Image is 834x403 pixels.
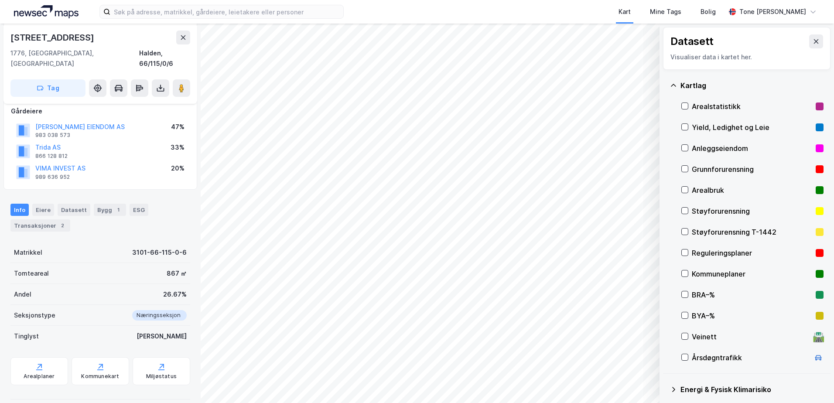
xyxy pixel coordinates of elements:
[692,248,812,258] div: Reguleringsplaner
[739,7,806,17] div: Tone [PERSON_NAME]
[670,52,823,62] div: Visualiser data i kartet her.
[81,373,119,380] div: Kommunekart
[137,331,187,342] div: [PERSON_NAME]
[692,143,812,154] div: Anleggseiendom
[11,106,190,116] div: Gårdeiere
[146,373,177,380] div: Miljøstatus
[619,7,631,17] div: Kart
[670,34,714,48] div: Datasett
[167,268,187,279] div: 867 ㎡
[10,31,96,44] div: [STREET_ADDRESS]
[790,361,834,403] iframe: Chat Widget
[171,163,185,174] div: 20%
[701,7,716,17] div: Bolig
[650,7,681,17] div: Mine Tags
[14,5,79,18] img: logo.a4113a55bc3d86da70a041830d287a7e.svg
[14,247,42,258] div: Matrikkel
[692,227,812,237] div: Støyforurensning T-1442
[94,204,126,216] div: Bygg
[14,289,31,300] div: Andel
[110,5,343,18] input: Søk på adresse, matrikkel, gårdeiere, leietakere eller personer
[130,204,148,216] div: ESG
[14,268,49,279] div: Tomteareal
[114,205,123,214] div: 1
[10,79,85,97] button: Tag
[692,122,812,133] div: Yield, Ledighet og Leie
[692,290,812,300] div: BRA–%
[171,142,185,153] div: 33%
[692,352,810,363] div: Årsdøgntrafikk
[10,204,29,216] div: Info
[692,269,812,279] div: Kommuneplaner
[58,204,90,216] div: Datasett
[24,373,55,380] div: Arealplaner
[35,153,68,160] div: 866 128 812
[10,48,139,69] div: 1776, [GEOGRAPHIC_DATA], [GEOGRAPHIC_DATA]
[139,48,190,69] div: Halden, 66/115/0/6
[163,289,187,300] div: 26.67%
[692,101,812,112] div: Arealstatistikk
[10,219,70,232] div: Transaksjoner
[813,331,824,342] div: 🛣️
[692,331,810,342] div: Veinett
[132,247,187,258] div: 3101-66-115-0-6
[692,185,812,195] div: Arealbruk
[171,122,185,132] div: 47%
[692,164,812,174] div: Grunnforurensning
[35,132,70,139] div: 983 038 573
[58,221,67,230] div: 2
[14,310,55,321] div: Seksjonstype
[680,384,824,395] div: Energi & Fysisk Klimarisiko
[692,206,812,216] div: Støyforurensning
[35,174,70,181] div: 989 636 952
[14,331,39,342] div: Tinglyst
[32,204,54,216] div: Eiere
[680,80,824,91] div: Kartlag
[692,311,812,321] div: BYA–%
